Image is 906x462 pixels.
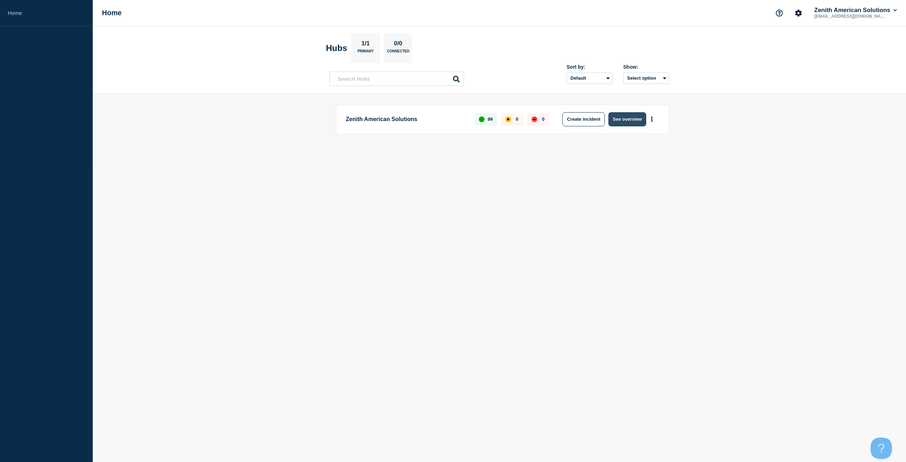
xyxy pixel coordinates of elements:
div: Show: [623,64,669,70]
p: Primary [357,49,374,57]
input: Search Hubs [329,72,464,86]
div: down [532,116,537,122]
p: 99 [488,116,493,122]
p: 1/1 [359,40,373,49]
div: Sort by: [567,64,613,70]
p: Zenith American Solutions [346,112,466,126]
select: Sort by [567,73,613,84]
button: Account settings [791,6,806,21]
p: 0/0 [391,40,405,49]
p: 0 [542,116,544,122]
h1: Home [102,9,122,17]
iframe: Help Scout Beacon - Open [871,438,892,459]
h2: Hubs [326,43,347,53]
div: affected [505,116,511,122]
p: Connected [387,49,409,57]
div: up [479,116,484,122]
p: 0 [516,116,518,122]
button: Select option [623,73,669,84]
button: See overview [608,112,646,126]
button: Create incident [562,112,605,126]
p: [EMAIL_ADDRESS][DOMAIN_NAME] [813,14,887,19]
button: More actions [647,113,656,126]
button: Support [772,6,787,21]
button: Zenith American Solutions [813,7,898,14]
